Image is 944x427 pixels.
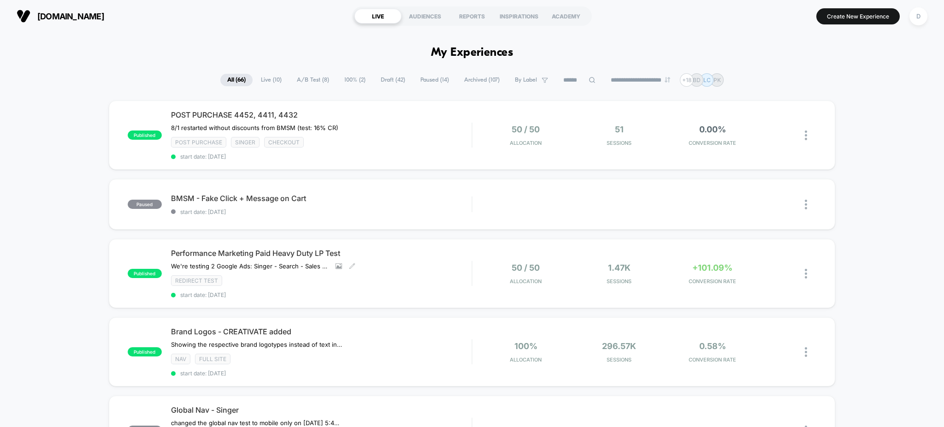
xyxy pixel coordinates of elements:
[805,347,807,357] img: close
[401,9,448,24] div: AUDIENCES
[457,74,507,86] span: Archived ( 107 )
[575,356,664,363] span: Sessions
[413,74,456,86] span: Paused ( 14 )
[354,9,401,24] div: LIVE
[128,347,162,356] span: published
[171,327,472,336] span: Brand Logos - CREATIVATE added
[171,405,472,415] span: Global Nav - Singer
[171,275,222,286] span: Redirect Test
[14,9,107,24] button: [DOMAIN_NAME]
[602,341,636,351] span: 296.57k
[374,74,412,86] span: Draft ( 42 )
[171,208,472,215] span: start date: [DATE]
[909,7,927,25] div: D
[128,269,162,278] span: published
[699,341,726,351] span: 0.58%
[668,356,757,363] span: CONVERSION RATE
[171,291,472,298] span: start date: [DATE]
[665,77,670,83] img: end
[264,137,304,148] span: checkout
[515,77,537,83] span: By Label
[290,74,336,86] span: A/B Test ( 8 )
[608,263,631,273] span: 1.47k
[543,9,590,24] div: ACADEMY
[680,73,693,87] div: + 18
[171,124,338,131] span: 8/1 restarted without discounts from BMSM (test: 16% CR)
[668,140,757,146] span: CONVERSION RATE
[514,341,537,351] span: 100%
[128,130,162,140] span: published
[496,9,543,24] div: INSPIRATIONS
[693,77,701,83] p: BD
[805,269,807,279] img: close
[171,341,342,348] span: Showing the respective brand logotypes instead of text in tabs
[692,263,732,273] span: +101.09%
[171,370,472,377] span: start date: [DATE]
[512,125,540,134] span: 50 / 50
[431,46,513,59] h1: My Experiences
[448,9,496,24] div: REPORTS
[171,249,472,258] span: Performance Marketing Paid Heavy Duty LP Test
[17,9,30,23] img: Visually logo
[337,74,372,86] span: 100% ( 2 )
[171,354,190,364] span: NAV
[907,7,930,26] button: D
[714,77,721,83] p: PK
[231,137,260,148] span: Singer
[668,278,757,285] span: CONVERSION RATE
[171,419,342,427] span: changed the global nav test to mobile only on [DATE] 5:45 pm CST due to GMC issuesRestarted 7/24 ...
[615,125,624,134] span: 51
[510,140,542,146] span: Allocation
[171,137,226,148] span: Post Purchase
[171,194,472,203] span: BMSM - Fake Click + Message on Cart
[512,263,540,273] span: 50 / 50
[805,130,807,140] img: close
[220,74,253,86] span: All ( 66 )
[699,125,726,134] span: 0.00%
[510,278,542,285] span: Allocation
[816,8,900,24] button: Create New Experience
[171,153,472,160] span: start date: [DATE]
[254,74,289,86] span: Live ( 10 )
[195,354,230,364] span: Full site
[805,200,807,209] img: close
[575,278,664,285] span: Sessions
[128,200,162,209] span: paused
[703,77,711,83] p: LC
[171,110,472,119] span: POST PURCHASE 4452, 4411, 4432
[575,140,664,146] span: Sessions
[37,12,104,21] span: [DOMAIN_NAME]
[510,356,542,363] span: Allocation
[171,262,329,270] span: We're testing 2 Google Ads: Singer - Search - Sales - Heavy Duty - Nonbrand and SINGER - PMax - H...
